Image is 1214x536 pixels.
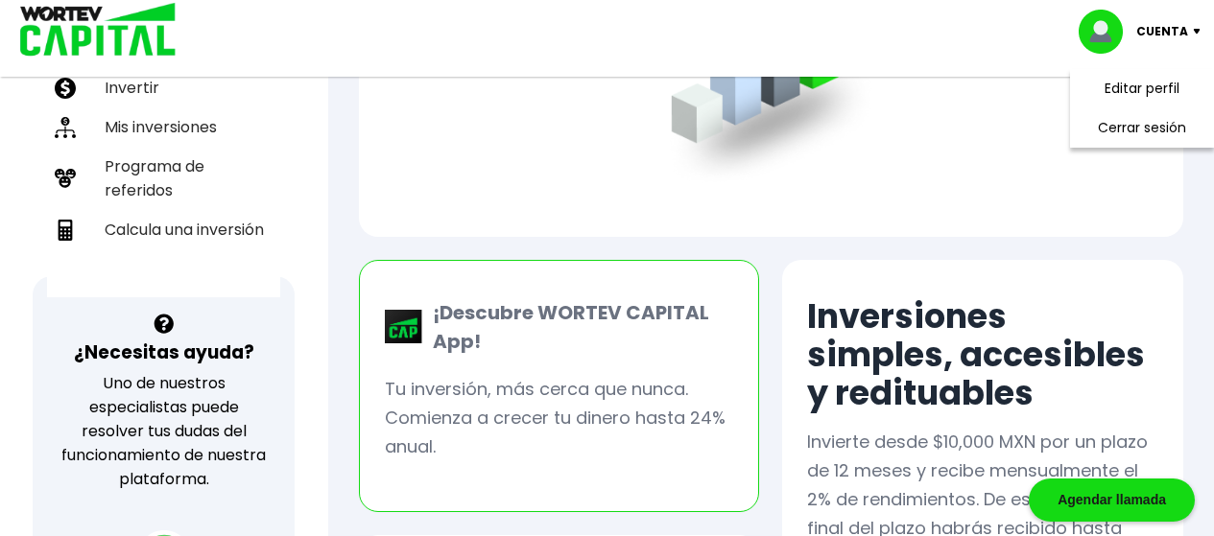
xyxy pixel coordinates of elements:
a: Calcula una inversión [47,210,280,249]
a: Editar perfil [1105,79,1179,99]
a: Programa de referidos [47,147,280,210]
p: Tu inversión, más cerca que nunca. Comienza a crecer tu dinero hasta 24% anual. [385,375,734,461]
img: recomiendanos-icon.9b8e9327.svg [55,168,76,189]
img: profile-image [1079,10,1136,54]
img: icon-down [1188,29,1214,35]
p: ¡Descubre WORTEV CAPITAL App! [423,298,734,356]
img: inversiones-icon.6695dc30.svg [55,117,76,138]
p: Uno de nuestros especialistas puede resolver tus dudas del funcionamiento de nuestra plataforma. [58,371,270,491]
img: calculadora-icon.17d418c4.svg [55,220,76,241]
p: Cuenta [1136,17,1188,46]
div: Agendar llamada [1029,478,1195,522]
img: wortev-capital-app-icon [385,310,423,344]
img: invertir-icon.b3b967d7.svg [55,78,76,99]
h2: Inversiones simples, accesibles y redituables [807,297,1158,412]
h3: ¿Necesitas ayuda? [74,338,254,366]
a: Invertir [47,68,280,107]
ul: Capital [47,16,280,297]
a: Mis inversiones [47,107,280,147]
